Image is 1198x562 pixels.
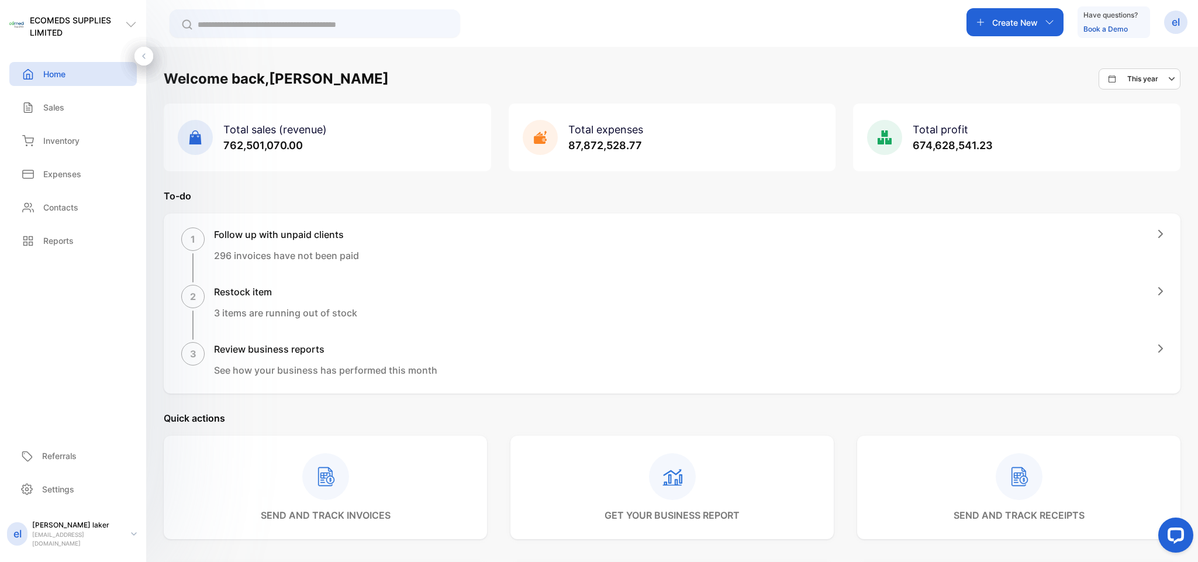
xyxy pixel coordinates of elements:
[223,123,327,136] span: Total sales (revenue)
[43,68,65,80] p: Home
[992,16,1038,29] p: Create New
[1164,8,1187,36] button: el
[43,135,80,147] p: Inventory
[214,342,437,356] h1: Review business reports
[214,227,359,242] h1: Follow up with unpaid clients
[190,289,196,304] p: 2
[164,189,1180,203] p: To-do
[966,8,1064,36] button: Create New
[1149,513,1198,562] iframe: LiveChat chat widget
[1172,15,1180,30] p: el
[13,526,22,542] p: el
[913,139,993,151] span: 674,628,541.23
[214,306,357,320] p: 3 items are running out of stock
[214,285,357,299] h1: Restock item
[43,168,81,180] p: Expenses
[913,123,968,136] span: Total profit
[261,508,391,522] p: send and track invoices
[1083,9,1138,21] p: Have questions?
[1127,74,1158,84] p: This year
[568,123,643,136] span: Total expenses
[954,508,1085,522] p: send and track receipts
[605,508,740,522] p: get your business report
[164,411,1180,425] p: Quick actions
[42,450,77,462] p: Referrals
[43,101,64,113] p: Sales
[30,14,125,39] p: ECOMEDS SUPPLIES LIMITED
[43,235,74,247] p: Reports
[1099,68,1180,89] button: This year
[43,201,78,213] p: Contacts
[32,530,122,548] p: [EMAIL_ADDRESS][DOMAIN_NAME]
[568,139,642,151] span: 87,872,528.77
[214,249,359,263] p: 296 invoices have not been paid
[9,18,24,32] img: logo
[1083,25,1128,33] a: Book a Demo
[32,520,122,530] p: [PERSON_NAME] laker
[223,139,303,151] span: 762,501,070.00
[191,232,195,246] p: 1
[214,363,437,377] p: See how your business has performed this month
[42,483,74,495] p: Settings
[190,347,196,361] p: 3
[164,68,389,89] h1: Welcome back, [PERSON_NAME]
